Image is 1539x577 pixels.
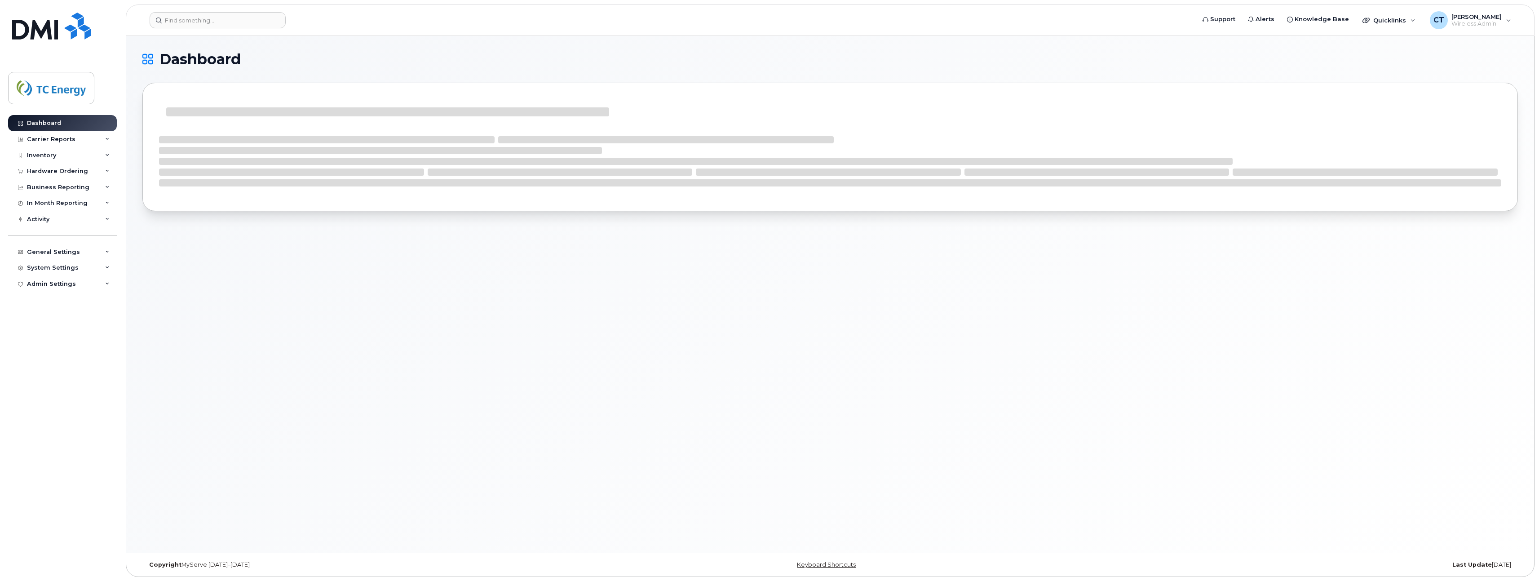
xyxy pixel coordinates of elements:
span: Dashboard [159,53,241,66]
div: [DATE] [1059,561,1518,568]
a: Keyboard Shortcuts [797,561,856,568]
strong: Copyright [149,561,181,568]
div: MyServe [DATE]–[DATE] [142,561,601,568]
strong: Last Update [1452,561,1492,568]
